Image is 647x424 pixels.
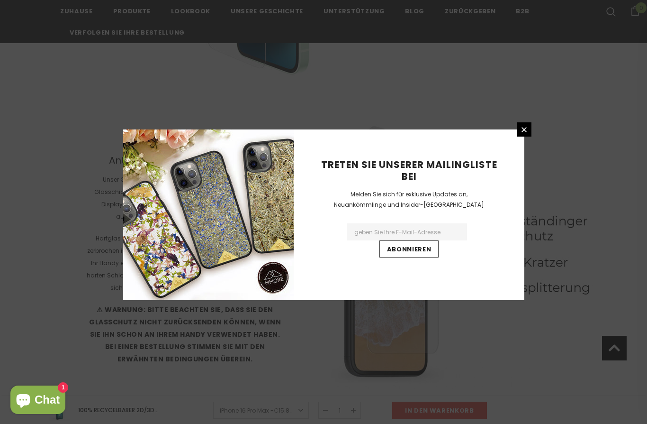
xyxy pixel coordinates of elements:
[8,386,68,416] inbox-online-store-chat: Onlineshop-Chat von Shopify
[347,223,467,240] input: Email Address
[334,190,484,209] span: Melden Sie sich für exklusive Updates an, Neuankömmlinge und Insider-[GEOGRAPHIC_DATA]
[321,158,497,183] span: Treten Sie unserer Mailingliste bei
[517,122,531,137] a: Schließen
[379,240,439,258] input: Abonnieren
